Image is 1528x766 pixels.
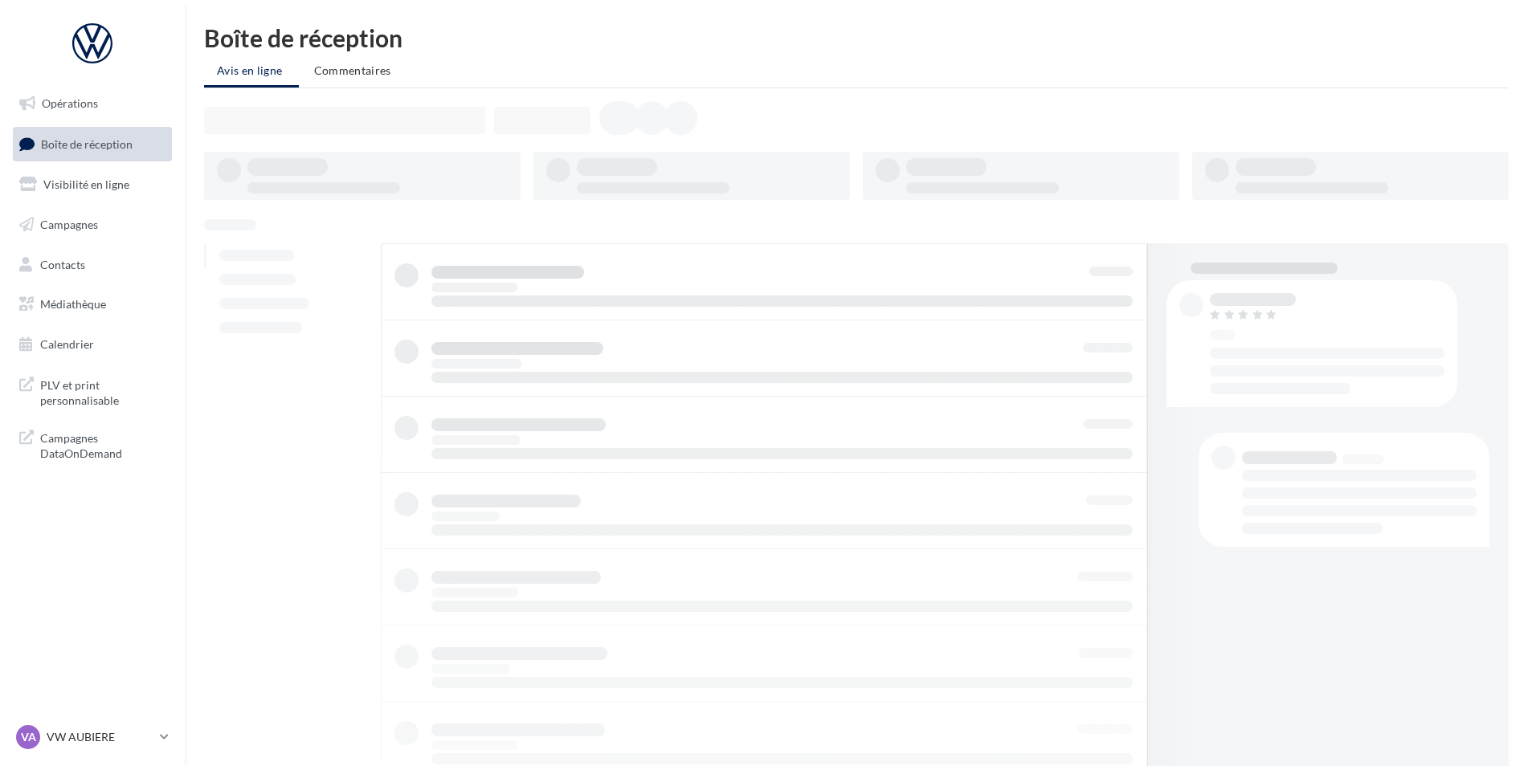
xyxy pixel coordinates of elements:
[10,127,175,161] a: Boîte de réception
[10,287,175,321] a: Médiathèque
[40,218,98,231] span: Campagnes
[10,168,175,202] a: Visibilité en ligne
[13,722,172,752] a: VA VW AUBIERE
[40,297,106,311] span: Médiathèque
[42,96,98,110] span: Opérations
[40,427,165,462] span: Campagnes DataOnDemand
[10,208,175,242] a: Campagnes
[10,328,175,361] a: Calendrier
[204,26,1509,50] div: Boîte de réception
[40,374,165,409] span: PLV et print personnalisable
[10,248,175,282] a: Contacts
[40,337,94,351] span: Calendrier
[21,729,36,745] span: VA
[41,136,133,150] span: Boîte de réception
[47,729,153,745] p: VW AUBIERE
[10,87,175,120] a: Opérations
[10,421,175,468] a: Campagnes DataOnDemand
[314,63,391,77] span: Commentaires
[10,368,175,415] a: PLV et print personnalisable
[43,177,129,191] span: Visibilité en ligne
[40,257,85,271] span: Contacts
